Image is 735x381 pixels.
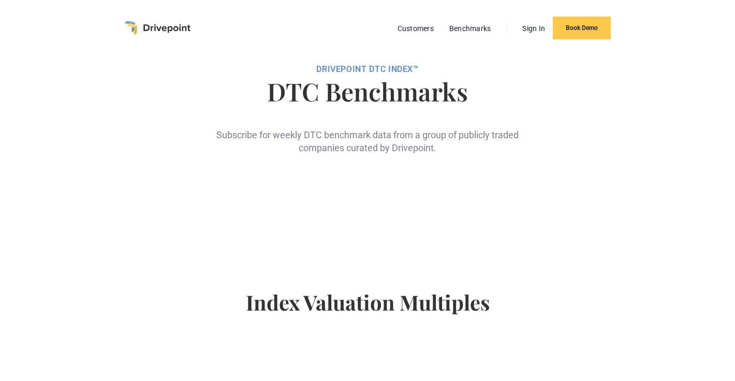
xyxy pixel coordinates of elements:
h4: Index Valuation Multiples [90,290,645,331]
a: Customers [392,22,439,35]
div: DRIVEPOiNT DTC Index™ [90,64,645,75]
div: Subscribe for weekly DTC benchmark data from a group of publicly traded companies curated by Driv... [212,112,523,154]
a: Sign In [517,22,550,35]
a: Book Demo [553,17,611,39]
iframe: Form 0 [229,171,507,248]
a: Benchmarks [444,22,496,35]
a: home [124,21,190,35]
h1: DTC Benchmarks [90,79,645,104]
